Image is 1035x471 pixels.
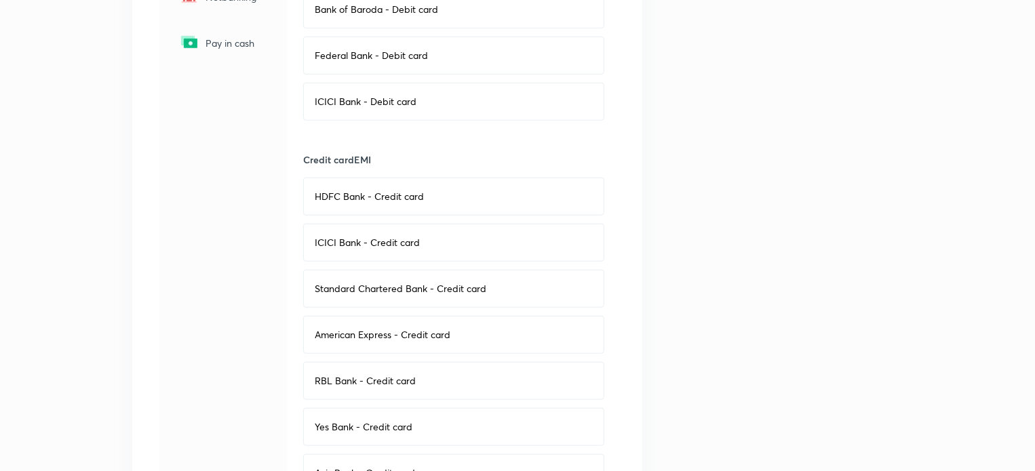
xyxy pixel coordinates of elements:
[315,420,412,434] p: Yes Bank - Credit card
[315,95,416,108] p: ICICI Bank - Debit card
[315,328,450,342] p: American Express - Credit card
[315,190,424,203] p: HDFC Bank - Credit card
[315,282,486,295] p: Standard Chartered Bank - Credit card
[315,3,438,16] p: Bank of Baroda - Debit card
[206,36,268,50] p: Pay in cash
[178,31,200,53] img: -
[303,153,604,167] h6: Credit card EMI
[315,49,428,62] p: Federal Bank - Debit card
[315,236,420,249] p: ICICI Bank - Credit card
[315,374,416,388] p: RBL Bank - Credit card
